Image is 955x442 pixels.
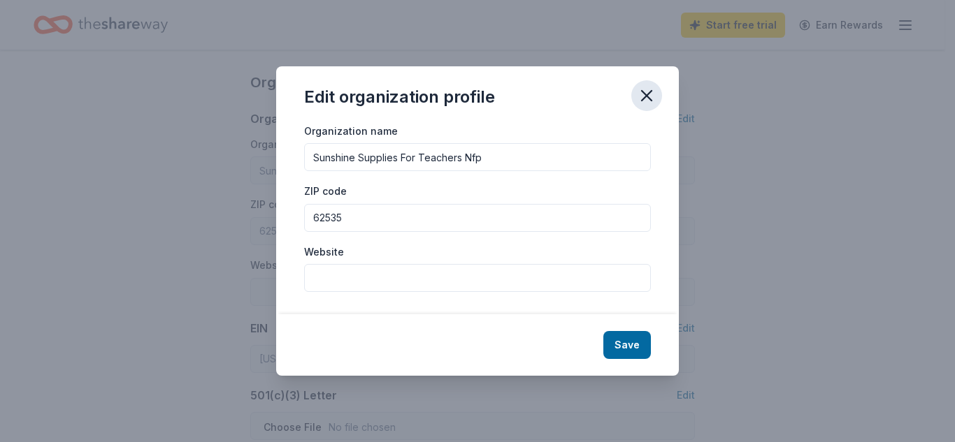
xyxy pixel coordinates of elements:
[603,331,651,359] button: Save
[304,86,495,108] div: Edit organization profile
[304,124,398,138] label: Organization name
[304,184,347,198] label: ZIP code
[304,245,344,259] label: Website
[304,204,651,232] input: 12345 (U.S. only)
